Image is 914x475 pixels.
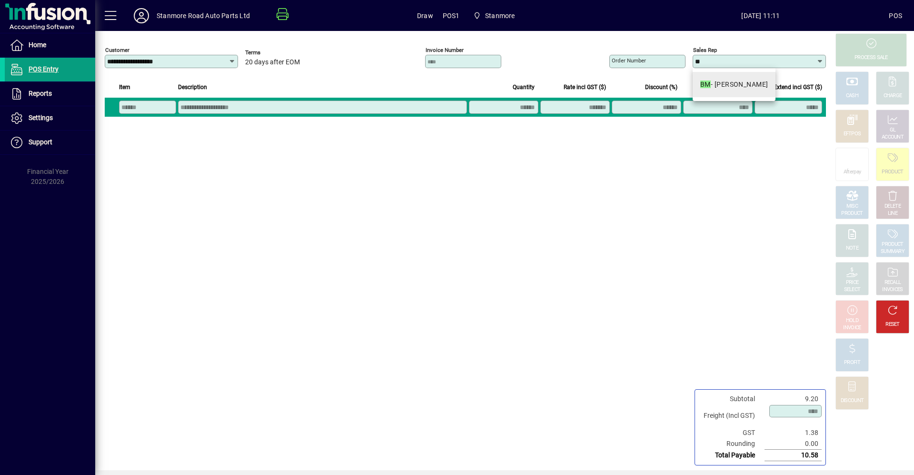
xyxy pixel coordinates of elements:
[699,450,765,461] td: Total Payable
[846,92,858,100] div: CASH
[29,138,52,146] span: Support
[844,131,861,138] div: EFTPOS
[844,169,861,176] div: Afterpay
[119,82,130,92] span: Item
[890,127,896,134] div: GL
[469,7,519,24] span: Stanmore
[485,8,515,23] span: Stanmore
[854,54,888,61] div: PROCESS SALE
[443,8,460,23] span: POS1
[846,203,858,210] div: MISC
[844,286,861,293] div: SELECT
[513,82,535,92] span: Quantity
[841,397,864,404] div: DISCOUNT
[5,131,95,154] a: Support
[564,82,606,92] span: Rate incl GST ($)
[5,82,95,106] a: Reports
[774,82,822,92] span: Extend incl GST ($)
[884,203,901,210] div: DELETE
[29,41,46,49] span: Home
[105,47,129,53] mat-label: Customer
[885,321,900,328] div: RESET
[29,114,53,121] span: Settings
[882,169,903,176] div: PRODUCT
[882,286,903,293] div: INVOICES
[417,8,433,23] span: Draw
[699,394,765,404] td: Subtotal
[178,82,207,92] span: Description
[699,404,765,427] td: Freight (Incl GST)
[612,57,646,64] mat-label: Order number
[846,317,858,324] div: HOLD
[245,50,302,56] span: Terms
[844,359,860,366] div: PROFIT
[29,90,52,97] span: Reports
[889,8,902,23] div: POS
[5,106,95,130] a: Settings
[846,279,859,286] div: PRICE
[843,324,861,332] div: INVOICE
[882,241,903,248] div: PRODUCT
[699,438,765,450] td: Rounding
[884,92,902,100] div: CHARGE
[765,450,822,461] td: 10.58
[693,72,775,97] mat-option: BM - Ben
[245,59,300,66] span: 20 days after EOM
[126,7,157,24] button: Profile
[426,47,464,53] mat-label: Invoice number
[881,248,904,255] div: SUMMARY
[29,65,59,73] span: POS Entry
[157,8,250,23] div: Stanmore Road Auto Parts Ltd
[765,438,822,450] td: 0.00
[632,8,889,23] span: [DATE] 11:11
[765,427,822,438] td: 1.38
[846,245,858,252] div: NOTE
[693,47,717,53] mat-label: Sales rep
[884,279,901,286] div: RECALL
[882,134,904,141] div: ACCOUNT
[5,33,95,57] a: Home
[841,210,863,217] div: PRODUCT
[645,82,677,92] span: Discount (%)
[888,210,897,217] div: LINE
[699,427,765,438] td: GST
[700,81,711,88] em: BM
[765,394,822,404] td: 9.20
[700,80,768,90] div: - [PERSON_NAME]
